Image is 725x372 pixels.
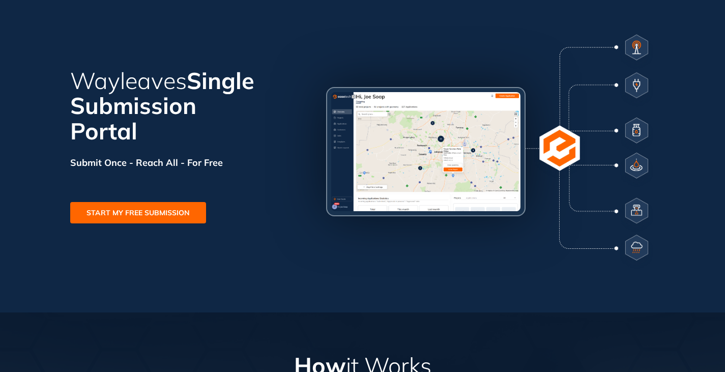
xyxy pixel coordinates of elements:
div: Submit Once - Reach All - For Free [70,144,314,202]
span: START MY FREE SUBMISSION [86,207,190,218]
span: Single Submission Portal [70,66,254,145]
img: logos [526,32,655,272]
button: START MY FREE SUBMISSION [70,202,206,223]
img: screenshot illustration [331,92,520,211]
span: Wayleaves [70,66,187,95]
